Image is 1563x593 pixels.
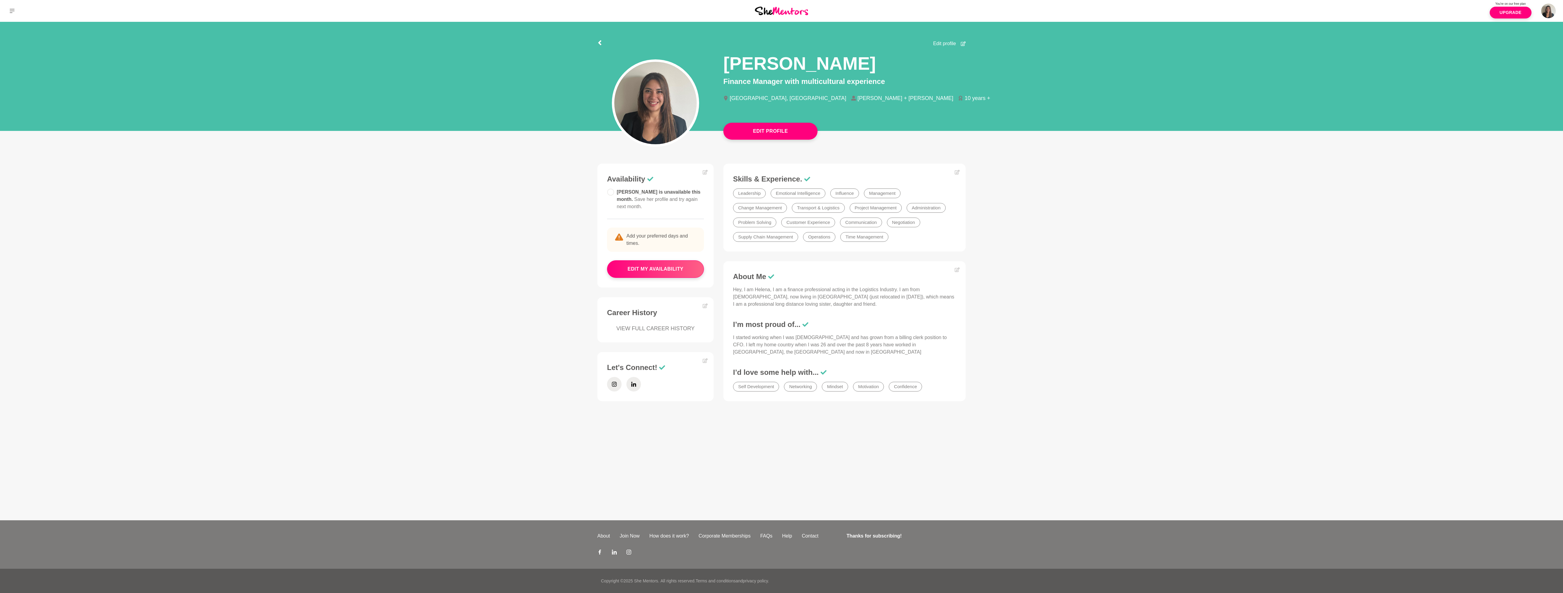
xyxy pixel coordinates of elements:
h3: Availability [607,175,704,184]
h1: [PERSON_NAME] [723,52,876,75]
p: Copyright © 2025 She Mentors . [601,578,659,584]
p: Finance Manager with multicultural experience [723,76,966,87]
a: Facebook [597,549,602,557]
p: I started working when I was [DEMOGRAPHIC_DATA] and has grown from a billing clerk position to CF... [733,334,956,356]
li: [PERSON_NAME] + [PERSON_NAME] [851,95,958,101]
h3: Let's Connect! [607,363,704,372]
a: Contact [797,532,823,540]
a: How does it work? [645,532,694,540]
a: Corporate Memberships [694,532,755,540]
a: FAQs [755,532,777,540]
h3: Career History [607,308,704,317]
h4: Thanks for subscribing! [847,532,962,540]
a: Upgrade [1490,7,1531,18]
a: VIEW FULL CAREER HISTORY [607,325,704,333]
span: Save her profile and try again next month. [617,197,698,209]
button: Edit Profile [723,123,818,140]
button: edit my availability [607,260,704,278]
h3: I’d love some help with... [733,368,956,377]
h3: Skills & Experience. [733,175,956,184]
a: Join Now [615,532,645,540]
a: privacy policy [743,578,768,583]
a: Help [777,532,797,540]
a: LinkedIn [612,549,617,557]
img: Helena Araujo [1541,4,1556,18]
li: [GEOGRAPHIC_DATA], [GEOGRAPHIC_DATA] [723,95,851,101]
p: All rights reserved. and . [660,578,769,584]
p: You're on our free plan [1490,2,1531,6]
a: LinkedIn [626,377,641,391]
img: She Mentors Logo [755,7,808,15]
span: [PERSON_NAME] is unavailable this month. [617,189,701,209]
a: About [592,532,615,540]
li: 10 years + [958,95,995,101]
p: Hey, I am Helena, I am a finance professional acting in the Logistics Industry. I am from [DEMOGR... [733,286,956,308]
h3: About Me [733,272,956,281]
p: Add your preferred days and times. [607,228,704,252]
a: Instagram [626,549,631,557]
span: Edit profile [933,40,956,47]
a: Instagram [607,377,622,391]
a: Terms and conditions [695,578,735,583]
h3: I’m most proud of... [733,320,956,329]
